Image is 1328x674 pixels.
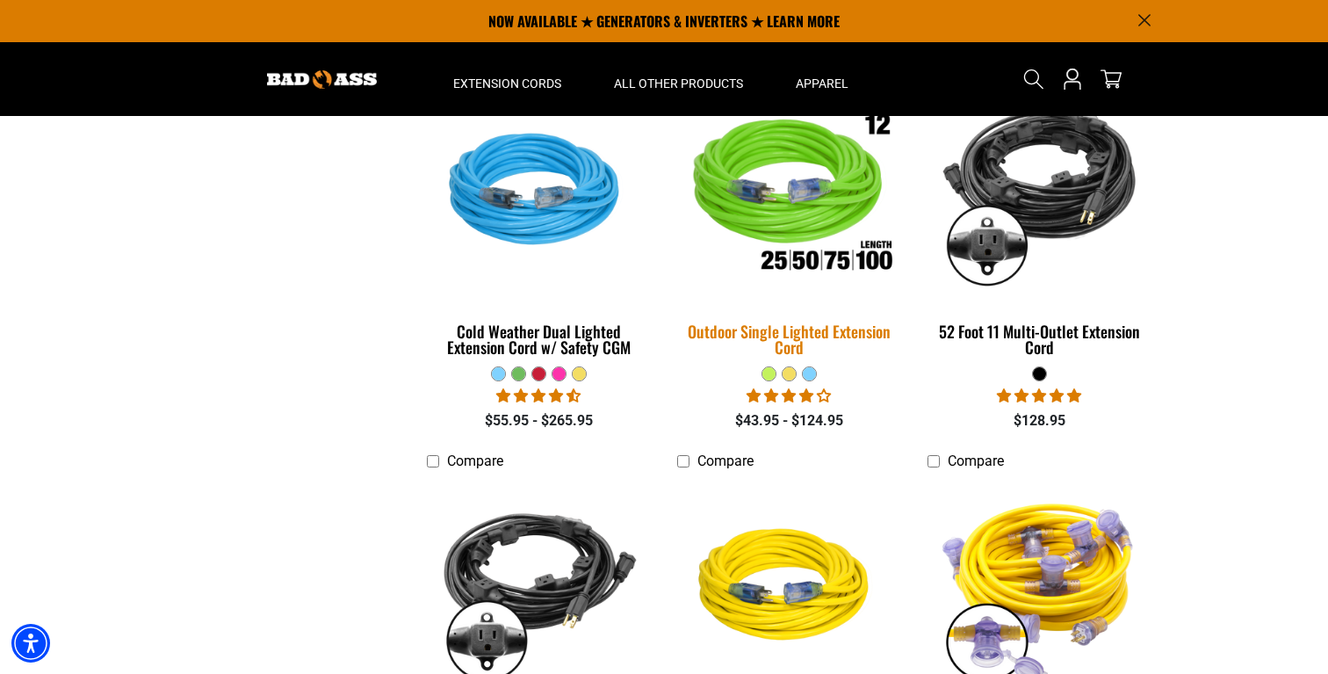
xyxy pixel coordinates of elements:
[677,323,901,355] div: Outdoor Single Lighted Extension Cord
[1058,42,1086,116] a: Open this option
[677,410,901,431] div: $43.95 - $124.95
[11,624,50,663] div: Accessibility Menu
[496,388,581,404] span: 4.61 stars
[427,83,651,366] a: Light Blue Cold Weather Dual Lighted Extension Cord w/ Safety CGM
[588,42,769,116] summary: All Other Products
[427,42,588,116] summary: Extension Cords
[677,83,901,366] a: Outdoor Single Lighted Extension Cord Outdoor Single Lighted Extension Cord
[948,453,1004,469] span: Compare
[1097,69,1125,90] a: cart
[1020,65,1048,93] summary: Search
[927,410,1151,431] div: $128.95
[614,76,743,91] span: All Other Products
[928,91,1150,294] img: black
[927,323,1151,355] div: 52 Foot 11 Multi-Outlet Extension Cord
[796,76,848,91] span: Apparel
[429,91,650,294] img: Light Blue
[997,388,1081,404] span: 4.95 stars
[747,388,831,404] span: 3.88 stars
[447,453,503,469] span: Compare
[453,76,561,91] span: Extension Cords
[427,323,651,355] div: Cold Weather Dual Lighted Extension Cord w/ Safety CGM
[927,83,1151,366] a: black 52 Foot 11 Multi-Outlet Extension Cord
[769,42,875,116] summary: Apparel
[427,410,651,431] div: $55.95 - $265.95
[697,453,754,469] span: Compare
[666,80,912,305] img: Outdoor Single Lighted Extension Cord
[267,70,377,89] img: Bad Ass Extension Cords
